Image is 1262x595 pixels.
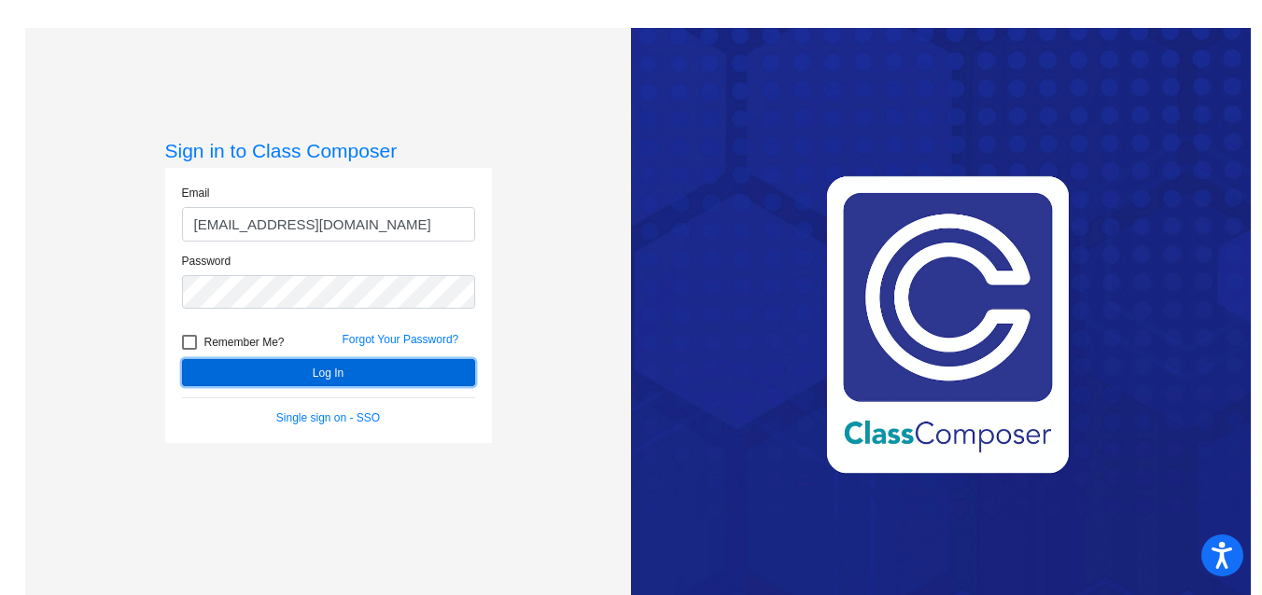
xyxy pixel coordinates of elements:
label: Password [182,253,231,270]
h3: Sign in to Class Composer [165,139,492,162]
a: Single sign on - SSO [276,411,380,424]
button: Log In [182,359,475,386]
label: Email [182,185,210,201]
span: Remember Me? [204,331,285,353]
a: Forgot Your Password? [343,333,459,346]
